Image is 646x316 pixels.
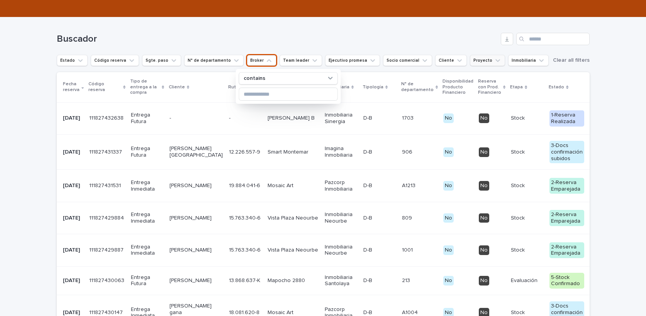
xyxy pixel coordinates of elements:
div: No [443,245,454,255]
p: 111827429887 [89,245,125,253]
p: - [170,115,223,122]
p: Cliente [169,83,185,91]
p: 12.226.557-9 [229,147,262,155]
div: No [443,213,454,223]
div: 1-Reserva Realizada [549,110,584,127]
p: Entrega Futura [131,145,163,159]
p: Stock [511,309,543,316]
span: Clear all filters [553,57,590,63]
p: Código reserva [88,80,121,94]
p: Entrega Inmediata [131,244,163,257]
p: Vista Plaza Neourbe [268,215,319,221]
p: Reserva con Prod. Financiero [478,77,501,97]
button: Código reserva [91,55,139,66]
p: Rut [228,83,236,91]
p: [PERSON_NAME] [170,277,223,284]
p: contains [244,75,265,82]
div: 3-Docs confirmación subidos [549,141,584,163]
p: Smart Montemar [268,149,319,155]
p: 15.763.340-6 [229,213,262,221]
p: 111827432638 [89,113,125,122]
div: 2-Reserva Emparejada [549,242,584,259]
p: Estado [549,83,564,91]
p: Mosaic Art [268,309,319,316]
p: D-B [363,213,374,221]
p: [PERSON_NAME] B [268,115,319,122]
p: A1004 [402,308,419,316]
p: 213 [402,276,412,284]
p: A1213 [402,181,417,189]
p: [DATE] [63,215,83,221]
p: Tipología [363,83,383,91]
p: Stock [511,247,543,253]
button: N° de departamento [184,55,244,66]
div: 2-Reserva Emparejada [549,178,584,194]
p: Tipo de entrega a la compra [130,77,160,97]
p: Evaluación [511,277,543,284]
p: Etapa [510,83,523,91]
p: N° de departamento [401,80,434,94]
div: No [443,276,454,286]
p: [DATE] [63,309,83,316]
p: [DATE] [63,115,83,122]
p: Disponibilidad Producto Financiero [443,77,473,97]
p: 111827431531 [89,181,122,189]
p: 1001 [402,245,414,253]
p: 111827429884 [89,213,125,221]
p: 809 [402,213,414,221]
p: Stock [511,115,543,122]
div: No [479,113,489,123]
div: No [479,245,489,255]
p: Entrega Inmediata [131,179,163,193]
div: No [443,113,454,123]
p: D-B [363,308,374,316]
h1: Buscador [57,34,498,45]
div: No [443,181,454,191]
p: Mosaic Art [268,183,319,189]
p: [DATE] [63,149,83,155]
p: 906 [402,147,414,155]
p: Mapocho 2880 [268,277,319,284]
div: No [479,181,489,191]
button: Socio comercial [383,55,432,66]
p: [PERSON_NAME][GEOGRAPHIC_DATA] [170,145,223,159]
p: Pazcorp Inmobiliaria [325,179,357,193]
button: Cliente [435,55,467,66]
p: Inmobiliaria Sinergia [325,112,357,125]
div: No [479,147,489,157]
p: 1703 [402,113,415,122]
button: Ejecutivo promesa [325,55,380,66]
p: 13.868.637-K [229,276,262,284]
p: Stock [511,149,543,155]
p: - [229,113,232,122]
p: 19.884.041-6 [229,181,262,189]
button: Inmobiliaria [508,55,549,66]
div: 5-Stock Confirmado [549,273,584,289]
button: Estado [57,55,88,66]
p: Vista Plaza Neourbe [268,247,319,253]
button: Proyecto [470,55,505,66]
p: D-B [363,276,374,284]
p: Inmobiliaria Neourbe [325,244,357,257]
div: 2-Reserva Emparejada [549,210,584,226]
p: Entrega Inmediata [131,211,163,225]
p: Stock [511,183,543,189]
p: Entrega Futura [131,274,163,287]
p: Inmobiliaria Neourbe [325,211,357,225]
p: [PERSON_NAME] [170,247,223,253]
p: [DATE] [63,247,83,253]
p: Fecha reserva [63,80,80,94]
p: 18.081.620-8 [229,308,261,316]
p: [PERSON_NAME] [170,215,223,221]
p: 111827430147 [89,308,124,316]
p: Inmobiliaria Santolaya [325,274,357,287]
p: 111827430063 [89,276,126,284]
p: Stock [511,215,543,221]
p: D-B [363,113,374,122]
div: No [443,147,454,157]
input: Search [516,33,590,45]
button: Team leader [280,55,322,66]
p: [PERSON_NAME] [170,183,223,189]
p: Entrega Futura [131,112,163,125]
